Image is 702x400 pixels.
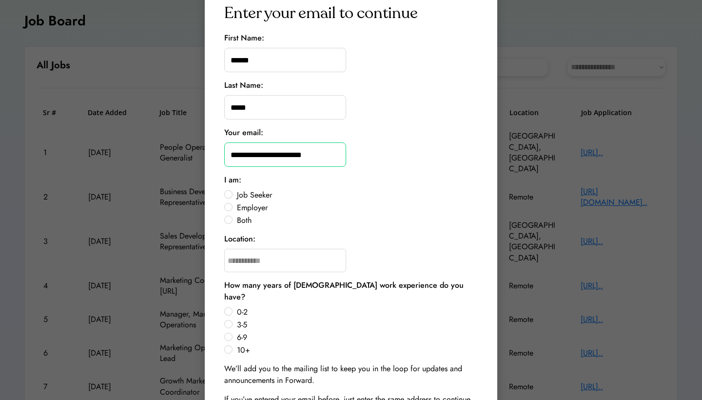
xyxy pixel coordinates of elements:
[234,334,478,341] label: 6-9
[234,217,478,224] label: Both
[224,127,263,139] div: Your email:
[224,280,478,303] div: How many years of [DEMOGRAPHIC_DATA] work experience do you have?
[234,308,478,316] label: 0-2
[234,321,478,329] label: 3-5
[224,32,264,44] div: First Name:
[224,233,255,245] div: Location:
[234,191,478,199] label: Job Seeker
[234,346,478,354] label: 10+
[224,363,478,386] div: We’ll add you to the mailing list to keep you in the loop for updates and announcements in Forward.
[234,204,478,212] label: Employer
[224,80,263,91] div: Last Name:
[224,1,418,25] div: Enter your email to continue
[224,174,241,186] div: I am:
